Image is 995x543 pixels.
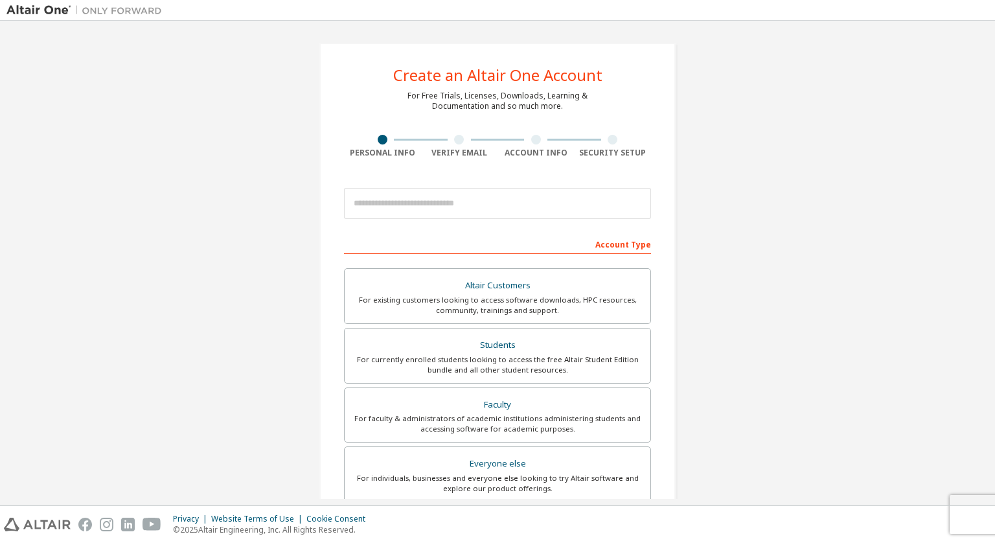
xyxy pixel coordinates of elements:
[352,473,643,494] div: For individuals, businesses and everyone else looking to try Altair software and explore our prod...
[407,91,588,111] div: For Free Trials, Licenses, Downloads, Learning & Documentation and so much more.
[6,4,168,17] img: Altair One
[352,455,643,473] div: Everyone else
[78,518,92,531] img: facebook.svg
[100,518,113,531] img: instagram.svg
[352,295,643,316] div: For existing customers looking to access software downloads, HPC resources, community, trainings ...
[393,67,602,83] div: Create an Altair One Account
[173,524,373,535] p: © 2025 Altair Engineering, Inc. All Rights Reserved.
[352,354,643,375] div: For currently enrolled students looking to access the free Altair Student Edition bundle and all ...
[352,277,643,295] div: Altair Customers
[352,413,643,434] div: For faculty & administrators of academic institutions administering students and accessing softwa...
[306,514,373,524] div: Cookie Consent
[352,396,643,414] div: Faculty
[143,518,161,531] img: youtube.svg
[344,148,421,158] div: Personal Info
[421,148,498,158] div: Verify Email
[211,514,306,524] div: Website Terms of Use
[497,148,575,158] div: Account Info
[352,336,643,354] div: Students
[173,514,211,524] div: Privacy
[121,518,135,531] img: linkedin.svg
[575,148,652,158] div: Security Setup
[344,233,651,254] div: Account Type
[4,518,71,531] img: altair_logo.svg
